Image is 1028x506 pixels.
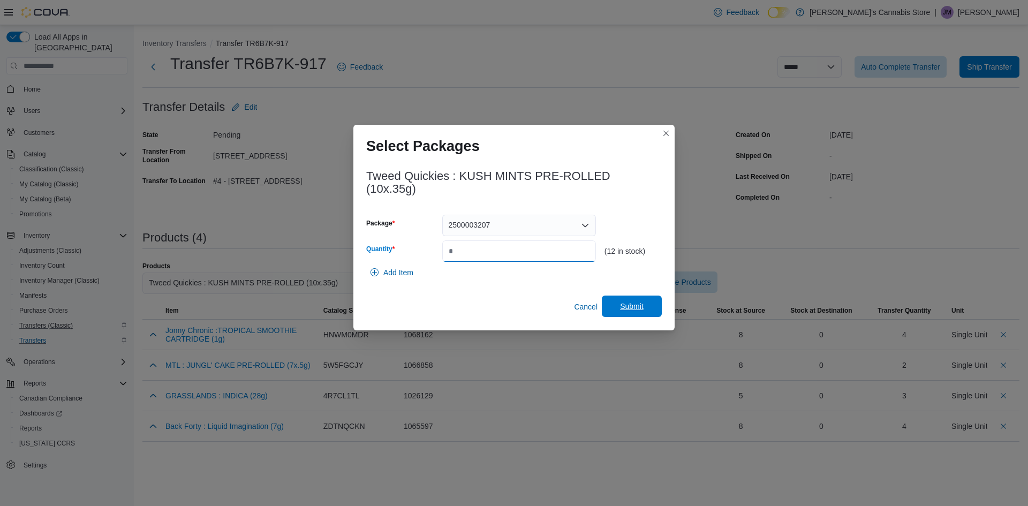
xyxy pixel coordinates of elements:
span: 2500003207 [449,218,490,231]
label: Package [366,219,395,228]
h1: Select Packages [366,138,480,155]
button: Closes this modal window [660,127,672,140]
span: Cancel [574,301,598,312]
h3: Tweed Quickies : KUSH MINTS PRE-ROLLED (10x.35g) [366,170,662,195]
span: Add Item [383,267,413,278]
button: Add Item [366,262,418,283]
button: Submit [602,296,662,317]
span: Submit [620,301,644,312]
div: (12 in stock) [604,247,662,255]
button: Open list of options [581,221,589,230]
button: Cancel [570,296,602,318]
label: Quantity [366,245,395,253]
